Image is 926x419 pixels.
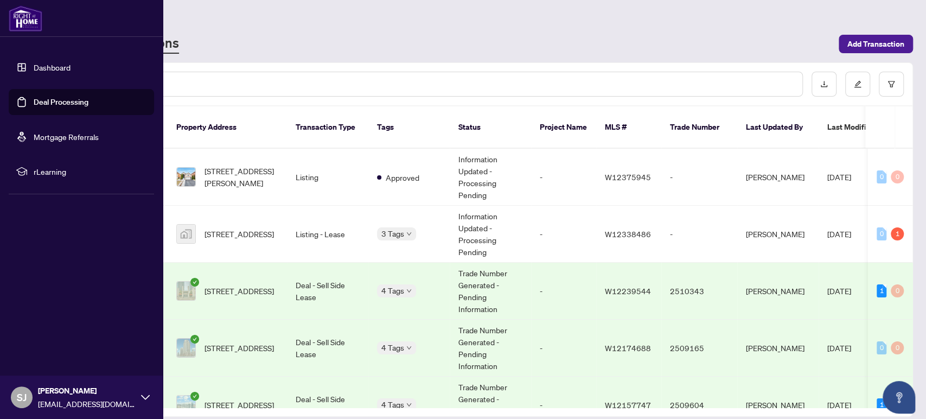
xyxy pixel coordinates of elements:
[406,345,412,351] span: down
[827,343,851,353] span: [DATE]
[661,149,737,206] td: -
[531,206,596,263] td: -
[661,320,737,377] td: 2509165
[737,149,819,206] td: [PERSON_NAME]
[381,341,404,354] span: 4 Tags
[883,381,915,414] button: Open asap
[605,343,651,353] span: W12174688
[877,284,886,297] div: 1
[827,286,851,296] span: [DATE]
[190,335,199,344] span: check-circle
[661,263,737,320] td: 2510343
[877,170,886,183] div: 0
[34,62,71,72] a: Dashboard
[168,106,287,149] th: Property Address
[450,320,531,377] td: Trade Number Generated - Pending Information
[531,149,596,206] td: -
[406,402,412,408] span: down
[819,106,916,149] th: Last Modified Date
[287,263,368,320] td: Deal - Sell Side Lease
[845,72,870,97] button: edit
[827,400,851,410] span: [DATE]
[17,390,27,405] span: SJ
[287,149,368,206] td: Listing
[877,341,886,354] div: 0
[177,168,195,186] img: thumbnail-img
[450,263,531,320] td: Trade Number Generated - Pending Information
[891,341,904,354] div: 0
[190,392,199,401] span: check-circle
[287,320,368,377] td: Deal - Sell Side Lease
[847,35,904,53] span: Add Transaction
[190,278,199,287] span: check-circle
[287,106,368,149] th: Transaction Type
[205,399,274,411] span: [STREET_ADDRESS]
[737,206,819,263] td: [PERSON_NAME]
[827,121,893,133] span: Last Modified Date
[891,227,904,240] div: 1
[820,80,828,88] span: download
[9,5,42,31] img: logo
[891,284,904,297] div: 0
[34,97,88,107] a: Deal Processing
[839,35,913,53] button: Add Transaction
[368,106,450,149] th: Tags
[177,225,195,243] img: thumbnail-img
[205,165,278,189] span: [STREET_ADDRESS][PERSON_NAME]
[386,172,419,183] span: Approved
[531,263,596,320] td: -
[661,106,737,149] th: Trade Number
[737,106,819,149] th: Last Updated By
[38,385,136,397] span: [PERSON_NAME]
[605,172,651,182] span: W12375945
[879,72,904,97] button: filter
[450,206,531,263] td: Information Updated - Processing Pending
[406,231,412,237] span: down
[205,285,274,297] span: [STREET_ADDRESS]
[381,284,404,297] span: 4 Tags
[827,172,851,182] span: [DATE]
[531,320,596,377] td: -
[661,206,737,263] td: -
[177,396,195,414] img: thumbnail-img
[531,106,596,149] th: Project Name
[854,80,861,88] span: edit
[34,132,99,142] a: Mortgage Referrals
[381,398,404,411] span: 4 Tags
[891,170,904,183] div: 0
[877,227,886,240] div: 0
[450,106,531,149] th: Status
[737,320,819,377] td: [PERSON_NAME]
[287,206,368,263] td: Listing - Lease
[877,398,886,411] div: 1
[737,263,819,320] td: [PERSON_NAME]
[812,72,836,97] button: download
[596,106,661,149] th: MLS #
[887,80,895,88] span: filter
[205,342,274,354] span: [STREET_ADDRESS]
[605,229,651,239] span: W12338486
[177,339,195,357] img: thumbnail-img
[38,398,136,410] span: [EMAIL_ADDRESS][DOMAIN_NAME]
[827,229,851,239] span: [DATE]
[605,286,651,296] span: W12239544
[177,282,195,300] img: thumbnail-img
[605,400,651,410] span: W12157747
[381,227,404,240] span: 3 Tags
[205,228,274,240] span: [STREET_ADDRESS]
[406,288,412,294] span: down
[450,149,531,206] td: Information Updated - Processing Pending
[34,166,146,177] span: rLearning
